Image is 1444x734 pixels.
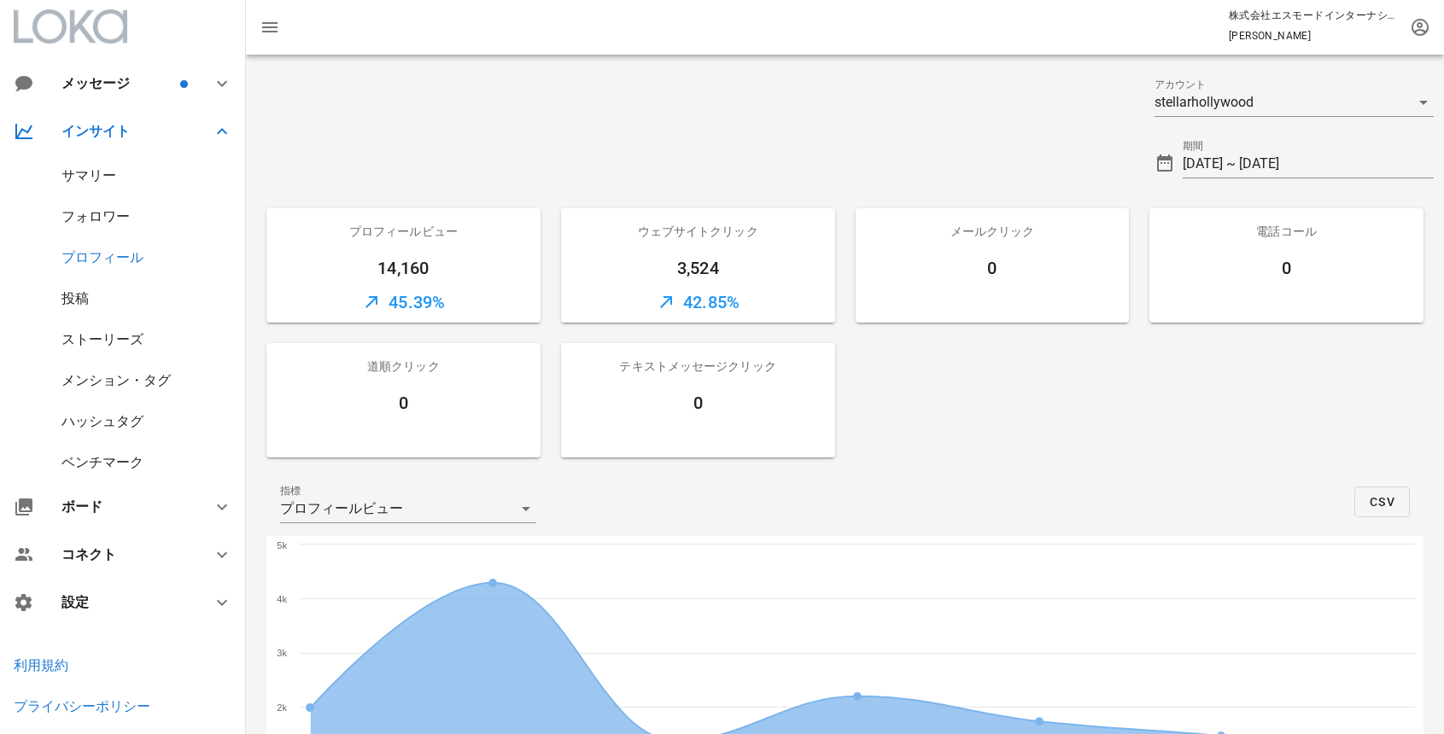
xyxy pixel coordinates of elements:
[61,167,116,183] a: サマリー
[561,282,835,323] div: 42.85%
[561,343,835,389] div: テキストメッセージクリック
[61,372,171,388] a: メンション・タグ
[61,594,191,610] div: 設定
[61,498,191,515] div: ボード
[14,657,68,673] a: 利用規約
[61,208,130,224] a: フォロワー
[61,413,143,429] a: ハッシュタグ
[561,254,835,282] div: 3,524
[14,698,150,714] a: プライバシーポリシー
[1354,486,1410,517] button: CSV
[266,282,541,323] div: 45.39%
[266,208,541,254] div: プロフィールビュー
[61,454,143,470] a: ベンチマーク
[266,389,541,417] div: 0
[1369,495,1395,509] span: CSV
[561,389,835,417] div: 0
[280,501,403,516] div: プロフィールビュー
[61,249,143,265] a: プロフィール
[1155,89,1434,116] div: アカウントstellarhollywood
[1155,95,1254,110] div: stellarhollywood
[1149,254,1424,282] div: 0
[61,290,89,306] a: 投稿
[61,75,177,91] div: メッセージ
[280,495,536,522] div: 指標プロフィールビュー
[277,540,287,550] text: 5k
[266,254,541,282] div: 14,160
[561,208,835,254] div: ウェブサイトクリック
[266,343,541,389] div: 道順クリック
[1229,27,1400,44] p: [PERSON_NAME]
[856,208,1130,254] div: メールクリック
[277,702,287,713] text: 2k
[277,648,287,658] text: 3k
[1149,208,1424,254] div: 電話コール
[61,123,191,139] div: インサイト
[61,331,143,347] a: ストーリーズ
[61,546,191,562] div: コネクト
[856,254,1130,282] div: 0
[180,80,188,88] span: バッジ
[1229,7,1400,24] p: 株式会社エスモードインターナショナル
[277,594,287,604] text: 4k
